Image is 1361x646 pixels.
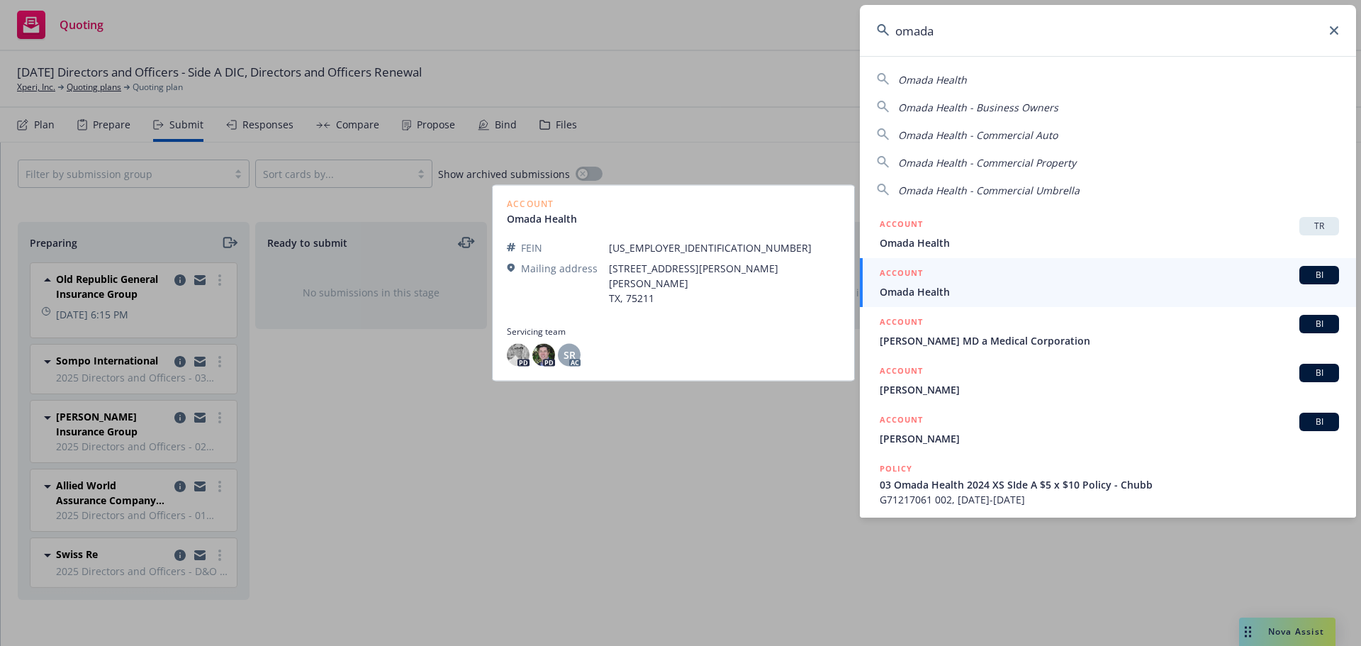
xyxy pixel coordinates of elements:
span: 03 Omada Health 2024 XS SIde A $5 x $10 Policy - Chubb [880,477,1339,492]
a: ACCOUNTBIOmada Health [860,258,1356,307]
span: BI [1305,269,1333,282]
span: Omada Health - Business Owners [898,101,1058,114]
span: [PERSON_NAME] MD a Medical Corporation [880,333,1339,348]
span: G71217061 002, [DATE]-[DATE] [880,492,1339,507]
span: Omada Health [880,284,1339,299]
span: [PERSON_NAME] [880,382,1339,397]
h5: ACCOUNT [880,217,923,234]
span: Omada Health [880,235,1339,250]
a: ACCOUNTBI[PERSON_NAME] MD a Medical Corporation [860,307,1356,356]
span: TR [1305,220,1333,233]
h5: ACCOUNT [880,364,923,381]
span: Omada Health - Commercial Umbrella [898,184,1080,197]
h5: ACCOUNT [880,413,923,430]
span: BI [1305,318,1333,330]
span: BI [1305,416,1333,428]
span: Omada Health - Commercial Auto [898,128,1058,142]
span: Omada Health [898,73,967,87]
a: ACCOUNTTROmada Health [860,209,1356,258]
span: Omada Health - Commercial Property [898,156,1076,169]
h5: ACCOUNT [880,315,923,332]
a: ACCOUNTBI[PERSON_NAME] [860,356,1356,405]
a: ACCOUNTBI[PERSON_NAME] [860,405,1356,454]
h5: POLICY [880,462,912,476]
input: Search... [860,5,1356,56]
h5: ACCOUNT [880,266,923,283]
span: [PERSON_NAME] [880,431,1339,446]
a: POLICY03 Omada Health 2024 XS SIde A $5 x $10 Policy - ChubbG71217061 002, [DATE]-[DATE] [860,454,1356,515]
span: BI [1305,367,1333,379]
